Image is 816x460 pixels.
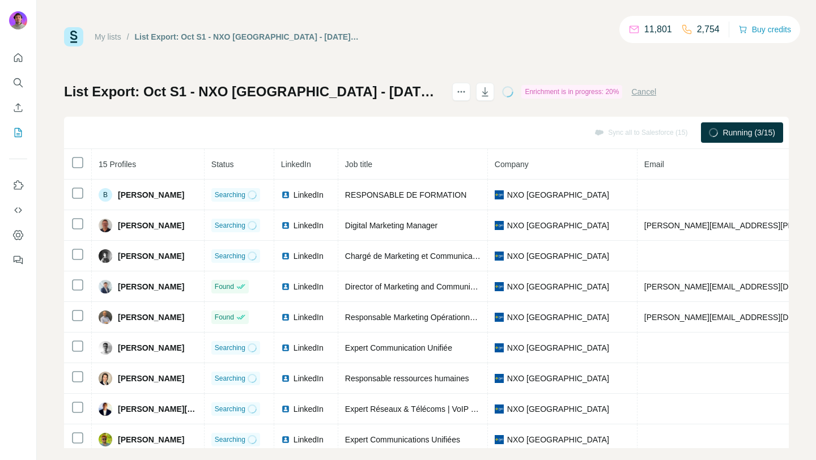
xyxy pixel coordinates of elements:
button: Use Surfe on LinkedIn [9,175,27,195]
span: Found [215,282,234,292]
img: LinkedIn logo [281,435,290,444]
span: Digital Marketing Manager [345,221,437,230]
span: Searching [215,190,245,200]
h1: List Export: Oct S1 - NXO [GEOGRAPHIC_DATA] - [DATE] 16:46 [64,83,442,101]
button: Quick start [9,48,27,68]
img: Avatar [99,280,112,293]
div: List Export: Oct S1 - NXO [GEOGRAPHIC_DATA] - [DATE] 16:46 [135,31,360,42]
span: [PERSON_NAME] [118,281,184,292]
img: LinkedIn logo [281,190,290,199]
span: Found [215,312,234,322]
span: Searching [215,220,245,231]
img: company-logo [495,190,504,199]
span: Expert Réseaux & Télécoms | VoIP & Solutions de Communication Unifiée [345,404,606,414]
span: Running (3/15) [722,127,775,138]
img: LinkedIn logo [281,374,290,383]
span: NXO [GEOGRAPHIC_DATA] [507,220,609,231]
img: Avatar [99,310,112,324]
p: 2,754 [697,23,720,36]
button: Buy credits [738,22,791,37]
span: LinkedIn [294,342,324,353]
img: company-logo [495,374,504,383]
img: Surfe Logo [64,27,83,46]
span: NXO [GEOGRAPHIC_DATA] [507,403,609,415]
img: LinkedIn logo [281,313,290,322]
span: Searching [215,404,245,414]
span: LinkedIn [294,434,324,445]
span: LinkedIn [294,403,324,415]
span: Director of Marketing and Communication [345,282,491,291]
span: [PERSON_NAME] [118,250,184,262]
span: NXO [GEOGRAPHIC_DATA] [507,189,609,201]
span: Expert Communications Unifiées [345,435,460,444]
button: Dashboard [9,225,27,245]
span: Status [211,160,234,169]
button: Feedback [9,250,27,270]
div: B [99,188,112,202]
img: company-logo [495,221,504,230]
span: Responsable ressources humaines [345,374,469,383]
button: Cancel [631,86,656,97]
span: LinkedIn [294,250,324,262]
span: NXO [GEOGRAPHIC_DATA] [507,434,609,445]
img: Avatar [99,341,112,355]
img: LinkedIn logo [281,343,290,352]
span: NXO [GEOGRAPHIC_DATA] [507,312,609,323]
p: 11,801 [644,23,672,36]
span: [PERSON_NAME] [118,312,184,323]
span: NXO [GEOGRAPHIC_DATA] [507,250,609,262]
img: Avatar [99,219,112,232]
span: LinkedIn [281,160,311,169]
img: Avatar [99,402,112,416]
img: LinkedIn logo [281,282,290,291]
span: [PERSON_NAME][DATE] [118,403,197,415]
span: Searching [215,435,245,445]
img: LinkedIn logo [281,252,290,261]
span: LinkedIn [294,312,324,323]
span: NXO [GEOGRAPHIC_DATA] [507,281,609,292]
img: Avatar [9,11,27,29]
span: LinkedIn [294,220,324,231]
img: company-logo [495,313,504,322]
span: LinkedIn [294,373,324,384]
span: LinkedIn [294,189,324,201]
span: LinkedIn [294,281,324,292]
img: LinkedIn logo [281,221,290,230]
span: [PERSON_NAME] [118,434,184,445]
div: Enrichment is in progress: 20% [521,85,622,99]
li: / [127,31,129,42]
img: Avatar [99,249,112,263]
button: Use Surfe API [9,200,27,220]
span: Searching [215,373,245,384]
span: Responsable Marketing Opérationnel et Digital [345,313,509,322]
img: Avatar [99,372,112,385]
button: My lists [9,122,27,143]
span: RESPONSABLE DE FORMATION [345,190,466,199]
img: company-logo [495,252,504,261]
img: company-logo [495,404,504,414]
button: Enrich CSV [9,97,27,118]
span: Company [495,160,529,169]
span: Expert Communication Unifiée [345,343,452,352]
img: Avatar [99,433,112,446]
span: 15 Profiles [99,160,136,169]
span: Searching [215,251,245,261]
span: NXO [GEOGRAPHIC_DATA] [507,342,609,353]
span: Job title [345,160,372,169]
button: Search [9,73,27,93]
img: company-logo [495,343,504,352]
span: [PERSON_NAME] [118,342,184,353]
img: company-logo [495,435,504,444]
img: LinkedIn logo [281,404,290,414]
span: Searching [215,343,245,353]
span: Email [644,160,664,169]
span: NXO [GEOGRAPHIC_DATA] [507,373,609,384]
span: Chargé de Marketing et Communication [345,252,485,261]
a: My lists [95,32,121,41]
span: [PERSON_NAME] [118,373,184,384]
span: [PERSON_NAME] [118,220,184,231]
img: company-logo [495,282,504,291]
button: actions [452,83,470,101]
span: [PERSON_NAME] [118,189,184,201]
